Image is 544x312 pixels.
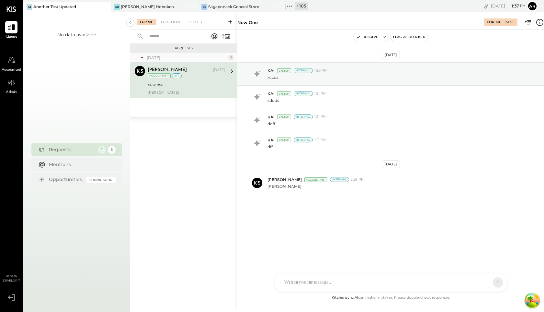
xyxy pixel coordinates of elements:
div: No data available [57,32,96,38]
div: Internal [294,114,313,119]
div: Internal [294,138,313,142]
div: For Client [158,19,184,25]
div: Requests [133,46,234,51]
span: [PERSON_NAME] [267,177,302,182]
div: Sagaponack General Store [208,4,259,9]
span: 1:21 PM [314,114,327,119]
div: System [277,91,291,96]
span: 1:21 PM [314,138,327,143]
div: System [277,138,291,142]
div: Opportunities [49,176,83,183]
a: Queue [0,21,22,40]
div: AH [114,4,120,10]
div: int [172,73,182,78]
div: Accountant [304,177,327,182]
div: SG [201,4,207,10]
a: Admin [0,77,22,95]
span: 1:21 PM [314,91,327,96]
span: KAI [267,91,275,96]
div: Internal [330,177,349,182]
div: new one [237,19,258,26]
span: 1:20 PM [314,68,328,73]
span: Accountant [2,67,21,73]
div: Internal [294,91,313,96]
div: [DATE] [504,20,515,25]
div: Closed [185,19,205,25]
div: 1 [228,55,233,60]
a: Accountant [0,54,22,73]
button: Flag as Blocker [391,33,428,41]
div: Accountant [148,73,171,78]
div: AT [27,4,32,10]
div: [DATE] [382,160,400,168]
div: Requests [49,147,95,153]
div: Coming Soon [86,177,116,183]
div: [DATE] [491,3,526,9]
div: Another Test Updated [33,4,76,9]
div: [PERSON_NAME] [148,90,225,95]
div: 3 [108,146,116,154]
span: 3:59 PM [351,177,365,182]
span: KAI [267,137,275,143]
button: Open Tanstack query devtools [526,294,539,307]
p: sddds [267,98,279,103]
p: xccds [267,75,278,80]
p: [PERSON_NAME] [267,184,301,189]
span: KAI [267,68,275,73]
div: [PERSON_NAME] [148,67,187,73]
div: [DATE] [147,55,227,60]
div: [DATE] [382,51,400,59]
span: Queue [6,34,17,40]
div: 1 [98,146,106,154]
div: [PERSON_NAME] Hoboken [121,4,174,9]
div: Internal [294,68,313,73]
span: Admin [6,90,17,95]
div: System [277,68,291,73]
p: dff [267,144,273,150]
div: + 105 [295,2,308,10]
div: For Me [137,19,156,25]
div: [DATE] [213,67,225,73]
div: new one [148,81,223,88]
div: Mentions [49,162,112,168]
div: copy link [483,3,489,9]
span: KAI [267,114,275,120]
div: For Me [487,20,501,25]
p: ddff [267,121,275,126]
button: Resolve [354,33,381,41]
div: System [277,114,291,119]
button: Ar [527,1,538,11]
